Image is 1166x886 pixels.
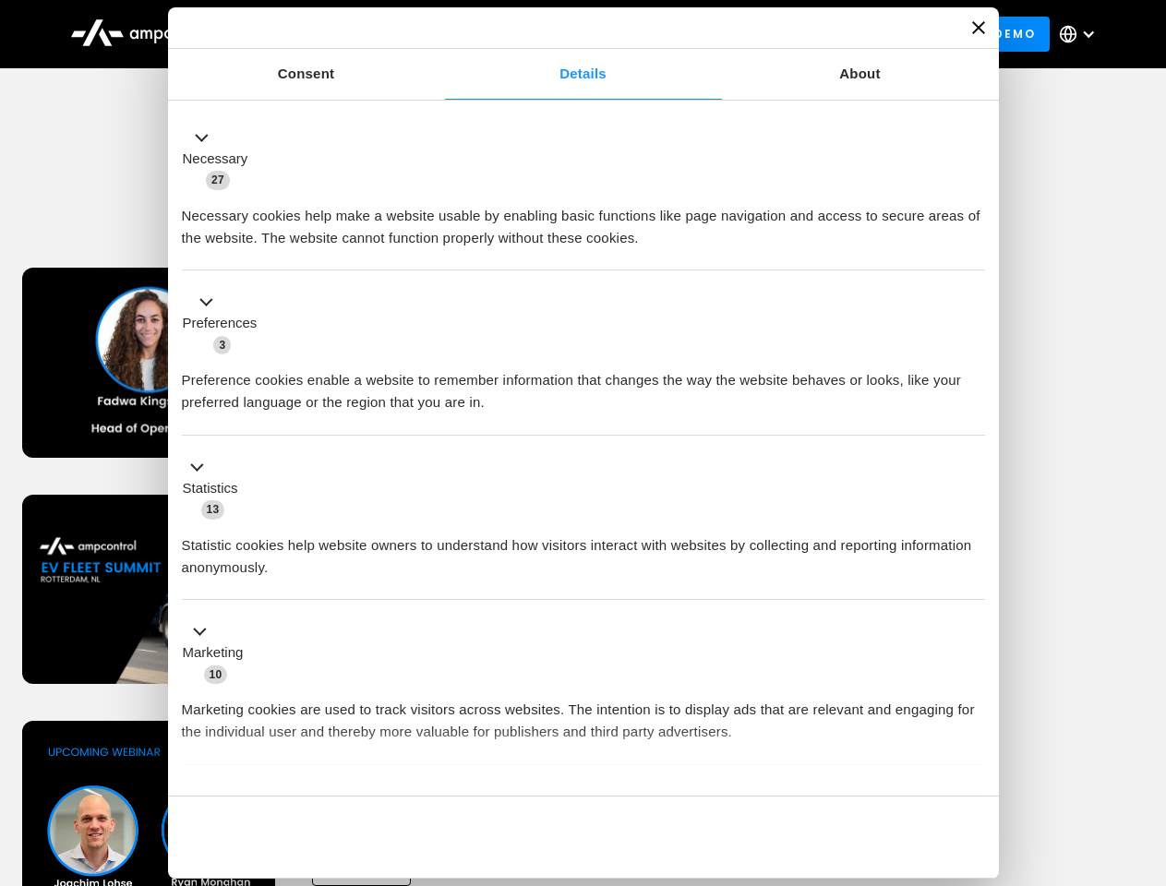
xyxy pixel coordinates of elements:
h1: Upcoming Webinars [22,186,1145,231]
span: 2 [305,788,322,807]
button: Marketing (10) [182,621,255,686]
button: Close banner [972,21,985,34]
div: Marketing cookies are used to track visitors across websites. The intention is to display ads tha... [182,685,985,743]
span: 10 [204,665,228,684]
div: Necessary cookies help make a website usable by enabling basic functions like page navigation and... [182,191,985,249]
button: Okay [719,810,984,864]
button: Statistics (13) [182,456,249,521]
label: Preferences [183,313,258,334]
button: Unclassified (2) [182,785,333,808]
button: Preferences (3) [182,292,269,356]
button: Necessary (27) [182,126,259,191]
label: Marketing [183,642,244,664]
div: Preference cookies enable a website to remember information that changes the way the website beha... [182,355,985,413]
span: 3 [213,336,231,354]
a: Consent [168,49,445,100]
a: About [722,49,999,100]
label: Statistics [183,478,238,499]
label: Necessary [183,149,248,170]
span: 13 [201,500,225,519]
a: Details [445,49,722,100]
div: Statistic cookies help website owners to understand how visitors interact with websites by collec... [182,521,985,579]
span: 27 [206,171,230,189]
